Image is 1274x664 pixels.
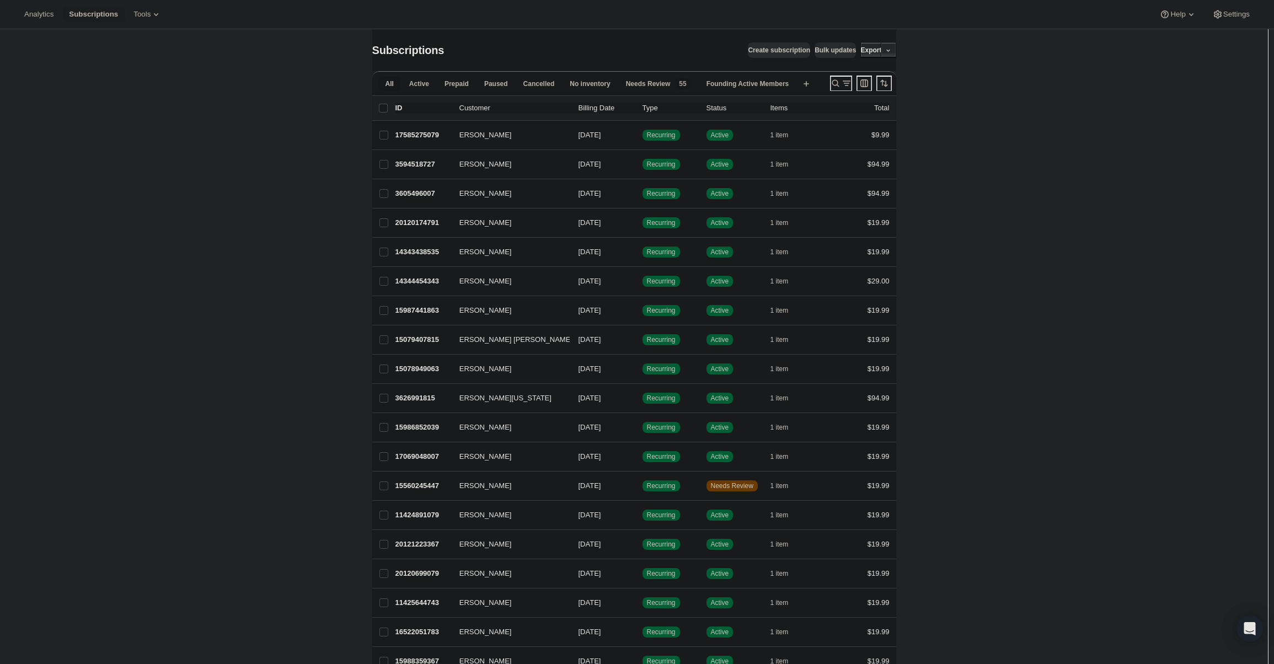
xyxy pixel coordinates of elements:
[395,420,890,435] div: 15986852039[PERSON_NAME][DATE]SuccessRecurringSuccessActive1 item$19.99
[395,507,890,523] div: 11424891079[PERSON_NAME][DATE]SuccessRecurringSuccessActive1 item$19.99
[409,79,429,88] span: Active
[395,332,890,347] div: 15079407815[PERSON_NAME] [PERSON_NAME][DATE]SuccessRecurringSuccessActive1 item$19.99
[748,42,810,58] button: Create subscription
[395,539,451,550] p: 20121223367
[579,131,601,139] span: [DATE]
[579,452,601,460] span: [DATE]
[453,276,512,287] span: [PERSON_NAME]
[711,365,729,373] span: Active
[453,247,512,258] span: [PERSON_NAME]
[579,394,601,402] span: [DATE]
[647,160,676,169] span: Recurring
[579,481,601,490] span: [DATE]
[626,79,671,88] span: Needs Review
[1223,10,1250,19] span: Settings
[711,452,729,461] span: Active
[1170,10,1185,19] span: Help
[770,157,801,172] button: 1 item
[453,565,563,582] button: [PERSON_NAME]
[868,160,890,168] span: $94.99
[770,569,789,578] span: 1 item
[453,510,512,521] span: [PERSON_NAME]
[868,218,890,227] span: $19.99
[453,217,512,228] span: [PERSON_NAME]
[1153,7,1203,22] button: Help
[770,566,801,581] button: 1 item
[647,628,676,636] span: Recurring
[395,597,451,608] p: 11425644743
[797,76,815,92] button: Create new view
[868,569,890,577] span: $19.99
[395,510,451,521] p: 11424891079
[770,335,789,344] span: 1 item
[395,159,451,170] p: 3594518727
[647,598,676,607] span: Recurring
[868,277,890,285] span: $29.00
[395,103,890,114] div: IDCustomerBilling DateTypeStatusItemsTotal
[69,10,118,19] span: Subscriptions
[1236,615,1263,642] div: Open Intercom Messenger
[127,7,168,22] button: Tools
[770,628,789,636] span: 1 item
[647,248,676,256] span: Recurring
[770,248,789,256] span: 1 item
[453,539,512,550] span: [PERSON_NAME]
[770,303,801,318] button: 1 item
[395,449,890,464] div: 17069048007[PERSON_NAME][DATE]SuccessRecurringSuccessActive1 item$19.99
[647,511,676,520] span: Recurring
[523,79,555,88] span: Cancelled
[647,277,676,286] span: Recurring
[711,423,729,432] span: Active
[579,628,601,636] span: [DATE]
[868,189,890,197] span: $94.99
[770,390,801,406] button: 1 item
[395,130,451,141] p: 17585275079
[711,335,729,344] span: Active
[868,365,890,373] span: $19.99
[860,46,881,55] span: Export
[647,423,676,432] span: Recurring
[711,248,729,256] span: Active
[453,568,512,579] span: [PERSON_NAME]
[868,306,890,314] span: $19.99
[579,248,601,256] span: [DATE]
[868,423,890,431] span: $19.99
[579,277,601,285] span: [DATE]
[133,10,151,19] span: Tools
[770,186,801,201] button: 1 item
[770,365,789,373] span: 1 item
[395,217,451,228] p: 20120174791
[395,390,890,406] div: 3626991815[PERSON_NAME][US_STATE][DATE]SuccessRecurringSuccessActive1 item$94.99
[395,103,451,114] p: ID
[453,334,572,345] span: [PERSON_NAME] [PERSON_NAME]
[868,628,890,636] span: $19.99
[579,598,601,607] span: [DATE]
[647,189,676,198] span: Recurring
[395,478,890,494] div: 15560245447[PERSON_NAME][DATE]SuccessRecurringWarningNeeds Review1 item$19.99
[711,628,729,636] span: Active
[770,624,801,640] button: 1 item
[770,449,801,464] button: 1 item
[395,247,451,258] p: 14343438535
[395,186,890,201] div: 3605496007[PERSON_NAME][DATE]SuccessRecurringSuccessActive1 item$94.99
[770,215,801,231] button: 1 item
[579,103,634,114] p: Billing Date
[395,393,451,404] p: 3626991815
[643,103,698,114] div: Type
[647,306,676,315] span: Recurring
[453,156,563,173] button: [PERSON_NAME]
[386,79,394,88] span: All
[453,243,563,261] button: [PERSON_NAME]
[453,159,512,170] span: [PERSON_NAME]
[453,126,563,144] button: [PERSON_NAME]
[748,46,810,55] span: Create subscription
[770,394,789,403] span: 1 item
[770,540,789,549] span: 1 item
[484,79,508,88] span: Paused
[395,276,451,287] p: 14344454343
[711,569,729,578] span: Active
[770,361,801,377] button: 1 item
[579,335,601,344] span: [DATE]
[24,10,53,19] span: Analytics
[647,569,676,578] span: Recurring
